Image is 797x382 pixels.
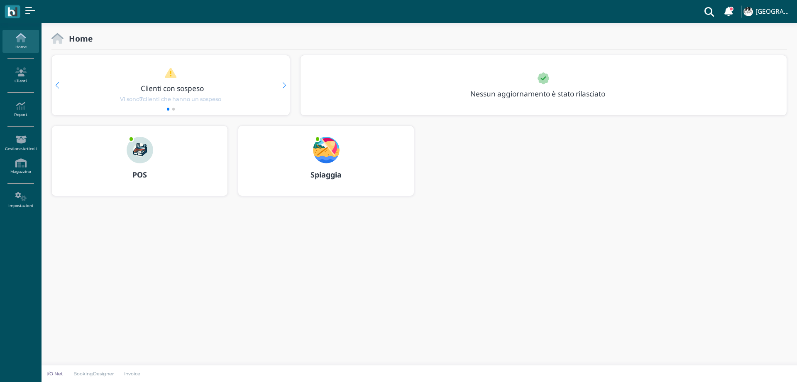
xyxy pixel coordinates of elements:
[7,7,17,17] img: logo
[2,132,39,155] a: Gestione Articoli
[755,8,792,15] h4: [GEOGRAPHIC_DATA]
[738,356,790,375] iframe: Help widget launcher
[127,137,153,163] img: ...
[310,170,342,180] b: Spiaggia
[238,126,414,206] a: ... Spiaggia
[132,170,147,180] b: POS
[2,98,39,121] a: Report
[301,55,787,115] div: 1 / 1
[139,96,143,102] b: 7
[282,82,286,89] div: Next slide
[51,126,228,206] a: ... POS
[742,2,792,22] a: ... [GEOGRAPHIC_DATA]
[120,95,221,103] span: Vi sono clienti che hanno un sospeso
[64,34,93,43] h2: Home
[2,155,39,178] a: Magazzino
[55,82,59,89] div: Previous slide
[69,84,275,92] h3: Clienti con sospeso
[465,90,624,98] h3: Nessun aggiornamento è stato rilasciato
[313,137,340,163] img: ...
[2,189,39,212] a: Impostazioni
[52,55,290,115] div: 1 / 2
[68,67,274,103] a: Clienti con sospeso Vi sono7clienti che hanno un sospeso
[743,7,753,16] img: ...
[2,64,39,87] a: Clienti
[2,30,39,53] a: Home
